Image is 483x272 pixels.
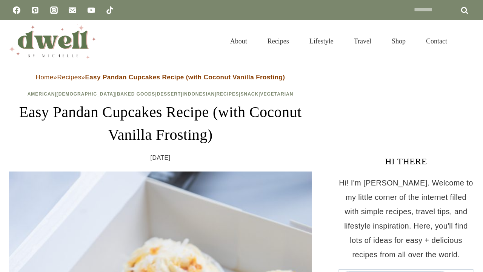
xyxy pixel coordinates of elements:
[240,91,258,97] a: Snack
[338,176,474,262] p: Hi! I'm [PERSON_NAME]. Welcome to my little corner of the internet filled with simple recipes, tr...
[85,74,285,81] strong: Easy Pandan Cupcakes Recipe (with Coconut Vanilla Frosting)
[216,91,239,97] a: Recipes
[102,3,117,18] a: TikTok
[344,28,381,54] a: Travel
[220,28,457,54] nav: Primary Navigation
[9,24,96,59] img: DWELL by michelle
[257,28,299,54] a: Recipes
[183,91,215,97] a: Indonesian
[36,74,54,81] a: Home
[46,3,62,18] a: Instagram
[36,74,285,81] span: » »
[461,35,474,48] button: View Search Form
[117,91,155,97] a: Baked Goods
[28,91,55,97] a: American
[151,152,171,164] time: [DATE]
[84,3,99,18] a: YouTube
[338,155,474,168] h3: HI THERE
[157,91,181,97] a: Dessert
[28,3,43,18] a: Pinterest
[9,3,24,18] a: Facebook
[65,3,80,18] a: Email
[299,28,344,54] a: Lifestyle
[220,28,257,54] a: About
[260,91,294,97] a: Vegetarian
[416,28,457,54] a: Contact
[381,28,416,54] a: Shop
[57,74,81,81] a: Recipes
[57,91,115,97] a: [DEMOGRAPHIC_DATA]
[9,101,312,146] h1: Easy Pandan Cupcakes Recipe (with Coconut Vanilla Frosting)
[28,91,294,97] span: | | | | | | |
